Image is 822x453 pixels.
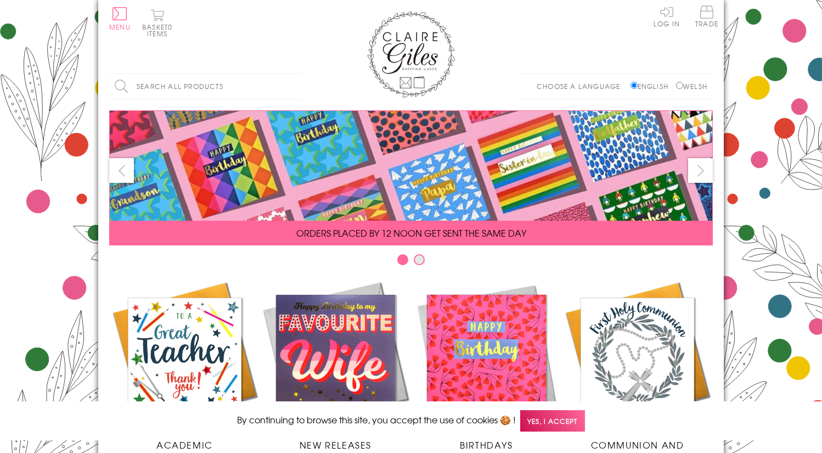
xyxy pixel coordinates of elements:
button: Carousel Page 2 [414,254,425,265]
span: Birthdays [460,438,513,451]
img: Claire Giles Greetings Cards [367,11,455,98]
input: Search [290,74,301,99]
button: Basket0 items [142,9,172,37]
a: Trade [695,5,718,29]
input: Search all products [109,74,301,99]
span: ORDERS PLACED BY 12 NOON GET SENT THE SAME DAY [296,226,526,239]
button: next [688,158,713,183]
div: Carousel Pagination [109,254,713,271]
input: English [630,82,638,89]
span: Academic [156,438,213,451]
input: Welsh [676,82,683,89]
span: Menu [109,22,131,32]
span: 0 items [147,22,172,38]
label: English [630,81,674,91]
button: Carousel Page 1 (Current Slide) [397,254,408,265]
a: New Releases [260,279,411,451]
a: Birthdays [411,279,562,451]
button: prev [109,158,134,183]
span: Yes, I accept [520,410,585,432]
span: New Releases [300,438,371,451]
a: Academic [109,279,260,451]
a: Log In [654,5,680,27]
button: Menu [109,7,131,30]
p: Choose a language: [537,81,628,91]
label: Welsh [676,81,707,91]
span: Trade [695,5,718,27]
